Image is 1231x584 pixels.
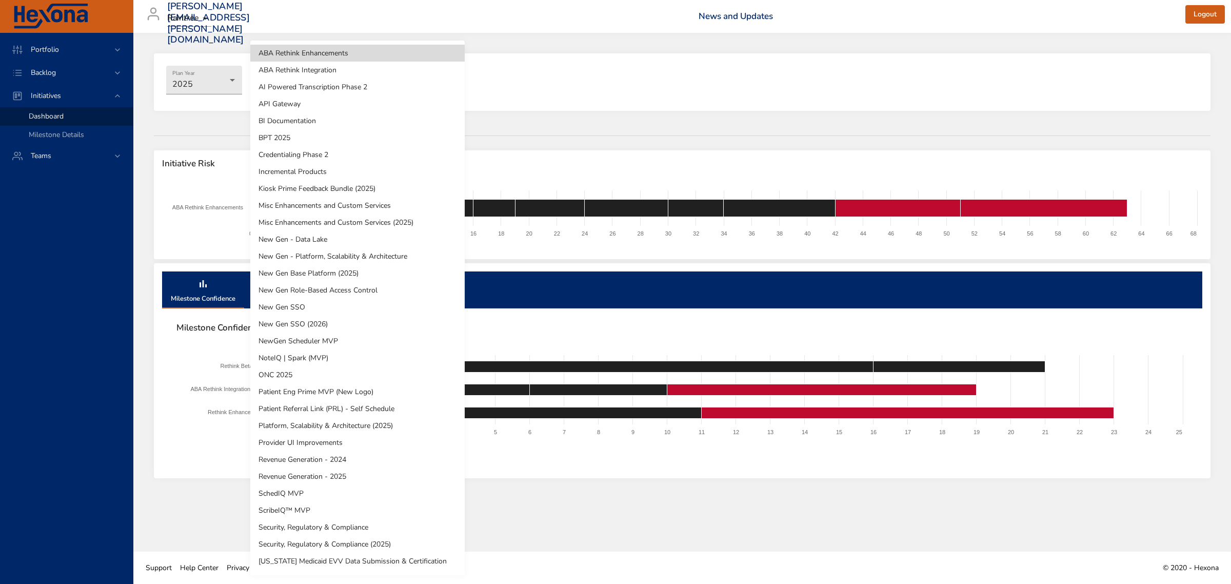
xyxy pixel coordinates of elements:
li: New Gen SSO (2026) [250,316,465,333]
li: New Gen Base Platform (2025) [250,265,465,282]
li: Credentialing Phase 2 [250,146,465,163]
li: New Gen - Data Lake [250,231,465,248]
li: BI Documentation [250,112,465,129]
li: New Gen Role-Based Access Control [250,282,465,299]
li: SchedIQ MVP [250,485,465,502]
li: ScribeIQ™ MVP [250,502,465,519]
li: Patient Referral Link (PRL) - Self Schedule [250,400,465,417]
li: [US_STATE] Medicaid EVV Data Submission & Certification [250,553,465,570]
li: ABA Rethink Integration [250,62,465,79]
li: Misc Enhancements and Custom Services (2025) [250,214,465,231]
li: ABA Rethink Enhancements [250,45,465,62]
li: Misc Enhancements and Custom Services [250,197,465,214]
li: Provider UI Improvements [250,434,465,451]
li: Incremental Products [250,163,465,180]
li: Patient Eng Prime MVP (New Logo) [250,383,465,400]
li: BPT 2025 [250,129,465,146]
li: NoteIQ | Spark (MVP) [250,349,465,366]
li: New Gen SSO [250,299,465,316]
li: New Gen - Platform, Scalability & Architecture [250,248,465,265]
li: Platform, Scalability & Architecture (2025) [250,417,465,434]
li: Kiosk Prime Feedback Bundle (2025) [250,180,465,197]
li: Revenue Generation - 2024 [250,451,465,468]
li: API Gateway [250,95,465,112]
li: Revenue Generation - 2025 [250,468,465,485]
li: NewGen Scheduler MVP [250,333,465,349]
li: ONC 2025 [250,366,465,383]
li: Security, Regulatory & Compliance (2025) [250,536,465,553]
li: Security, Regulatory & Compliance [250,519,465,536]
li: AI Powered Transcription Phase 2 [250,79,465,95]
